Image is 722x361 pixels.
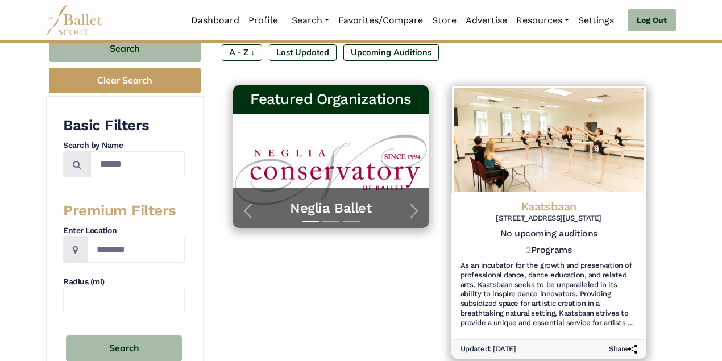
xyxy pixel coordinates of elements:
button: Slide 1 [302,215,319,228]
h6: [STREET_ADDRESS][US_STATE] [460,214,638,223]
button: Clear Search [49,68,201,93]
input: Search by names... [90,151,185,178]
a: Favorites/Compare [334,9,428,32]
h6: Share [609,345,637,354]
a: Resources [512,9,574,32]
h4: Enter Location [63,225,185,236]
a: Log Out [628,9,676,32]
button: Search [49,36,201,63]
h3: Basic Filters [63,116,185,135]
h6: As an incubator for the growth and preservation of professional dance, dance education, and relat... [460,261,638,328]
label: Last Updated [269,44,337,60]
img: Logo [451,85,647,194]
input: Location [87,236,185,263]
button: Slide 3 [343,215,360,228]
h3: Featured Organizations [242,90,420,109]
span: 2 [526,244,531,255]
a: Dashboard [186,9,244,32]
a: Advertise [461,9,512,32]
a: Profile [244,9,283,32]
a: Search [287,9,334,32]
h5: Programs [526,244,571,256]
h3: Premium Filters [63,201,185,221]
a: Neglia Ballet [244,200,417,217]
label: A - Z ↓ [222,44,262,60]
h4: Radius (mi) [63,276,185,288]
label: Upcoming Auditions [343,44,439,60]
h5: No upcoming auditions [460,228,638,240]
h4: Search by Name [63,140,185,151]
h4: Kaatsbaan [460,199,638,214]
button: Slide 2 [322,215,339,228]
a: Settings [574,9,619,32]
a: Store [428,9,461,32]
h6: Updated: [DATE] [460,345,516,354]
